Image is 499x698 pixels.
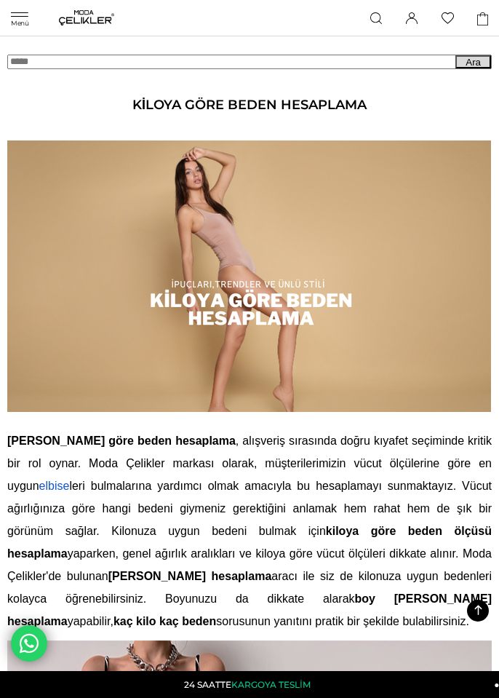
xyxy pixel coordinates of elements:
h1: Kiloya Göre Beden Hesaplama [7,98,492,111]
b: kaç kilo kaç beden [113,615,216,627]
span: Menü [11,20,28,26]
img: Kiloya Göre Beden Hesaplama [7,140,491,412]
span: KARGOYA TESLİM [231,679,310,690]
span: , alışveriş sırasında doğru kıyafet seçiminde kritik bir rol oynar. Moda Çelikler markası olarak,... [7,435,492,627]
button: Ara [455,55,491,68]
b: [PERSON_NAME] hesaplama [108,570,272,582]
img: logo [59,10,114,25]
span: [PERSON_NAME] göre beden hesaplama [7,435,236,447]
a: elbise [39,480,70,492]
